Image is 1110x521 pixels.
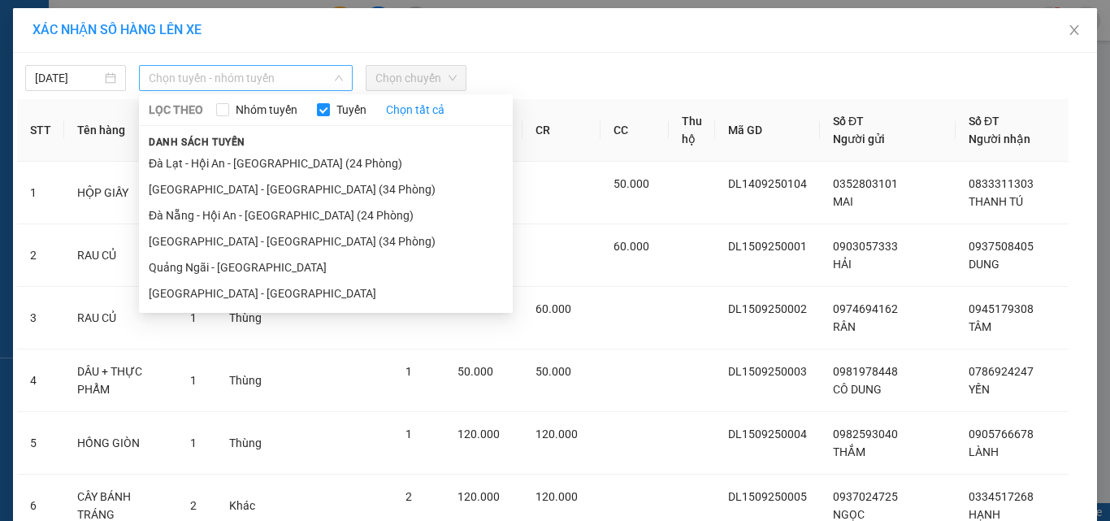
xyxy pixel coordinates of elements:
span: 120.000 [457,490,500,503]
span: MAI [833,195,853,208]
td: 2 [17,224,64,287]
th: CC [601,99,669,162]
span: THANH TÚ [969,195,1023,208]
li: [GEOGRAPHIC_DATA] - [GEOGRAPHIC_DATA] (34 Phòng) [139,176,513,202]
span: 120.000 [535,490,578,503]
td: 3 [17,287,64,350]
span: 60.000 [614,240,649,253]
span: DL1509250004 [728,428,807,441]
span: 2 [405,490,412,503]
span: DL1509250001 [728,240,807,253]
span: NGỌC [833,508,865,521]
li: Đà Nẵng - Hội An - [GEOGRAPHIC_DATA] (24 Phòng) [139,202,513,228]
span: 50.000 [457,365,493,378]
span: 0945179308 [969,302,1034,315]
th: Tên hàng [64,99,177,162]
span: Chọn chuyến [375,66,457,90]
span: 0937508405 [969,240,1034,253]
td: 4 [17,350,64,412]
span: LỌC THEO [149,101,203,119]
span: Danh sách tuyến [139,135,255,150]
span: 2 [190,499,197,512]
span: 1 [405,365,412,378]
span: HẠNH [969,508,1000,521]
th: CR [522,99,601,162]
span: Người gửi [833,132,885,145]
input: 15/09/2025 [35,69,102,87]
span: 0334517268 [969,490,1034,503]
span: DL1509250003 [728,365,807,378]
td: 1 [17,162,64,224]
span: XÁC NHẬN SỐ HÀNG LÊN XE [33,22,202,37]
th: Thu hộ [669,99,715,162]
span: 1 [190,374,197,387]
span: 0833311303 [969,177,1034,190]
span: 0974694162 [833,302,898,315]
li: [GEOGRAPHIC_DATA] - [GEOGRAPHIC_DATA] [139,280,513,306]
td: Thùng [216,287,275,350]
td: HỘP GIẤY [64,162,177,224]
span: Số ĐT [969,115,999,128]
span: 0982593040 [833,428,898,441]
li: [GEOGRAPHIC_DATA] - [GEOGRAPHIC_DATA] (34 Phòng) [139,228,513,254]
li: VP [PERSON_NAME] [112,69,216,87]
span: 1 [405,428,412,441]
span: 120.000 [535,428,578,441]
span: 60.000 [535,302,571,315]
td: HỒNG GIÒN [64,412,177,475]
span: DL1409250104 [728,177,807,190]
td: Thùng [216,412,275,475]
td: 5 [17,412,64,475]
li: Đà Lạt - Hội An - [GEOGRAPHIC_DATA] (24 Phòng) [139,150,513,176]
span: HẢI [833,258,852,271]
span: DL1509250002 [728,302,807,315]
span: 0352803101 [833,177,898,190]
span: 50.000 [535,365,571,378]
span: 0903057333 [833,240,898,253]
li: Thanh Thuỷ [8,8,236,39]
span: DUNG [969,258,999,271]
span: Tuyến [330,101,373,119]
span: Chọn tuyến - nhóm tuyến [149,66,343,90]
span: YẾN [969,383,990,396]
span: CÔ DUNG [833,383,882,396]
td: RAU CỦ [64,287,177,350]
th: STT [17,99,64,162]
li: Quảng Ngãi - [GEOGRAPHIC_DATA] [139,254,513,280]
span: 50.000 [614,177,649,190]
span: 0937024725 [833,490,898,503]
button: Close [1051,8,1097,54]
span: Số ĐT [833,115,864,128]
span: THẮM [833,445,865,458]
span: 1 [190,311,197,324]
span: TÂM [969,320,991,333]
span: Người nhận [969,132,1030,145]
span: Nhóm tuyến [229,101,304,119]
span: 0905766678 [969,428,1034,441]
td: Thùng [216,350,275,412]
li: VP [GEOGRAPHIC_DATA] [8,69,112,123]
span: RÂN [833,320,856,333]
span: 120.000 [457,428,500,441]
th: Mã GD [715,99,820,162]
span: 0786924247 [969,365,1034,378]
td: RAU CỦ [64,224,177,287]
span: LÀNH [969,445,999,458]
span: close [1068,24,1081,37]
span: down [334,73,344,83]
a: Chọn tất cả [386,101,444,119]
span: DL1509250005 [728,490,807,503]
span: 1 [190,436,197,449]
span: 0981978448 [833,365,898,378]
td: DÂU + THỰC PHẨM [64,350,177,412]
